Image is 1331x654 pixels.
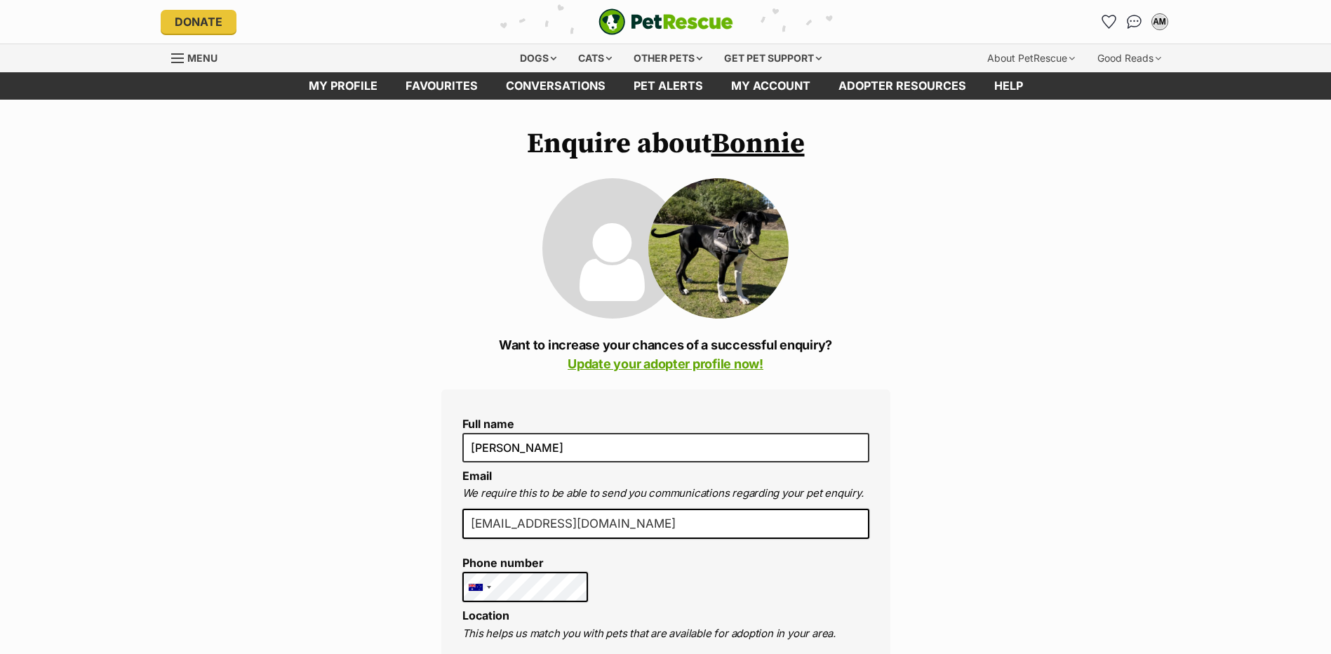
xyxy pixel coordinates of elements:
[1088,44,1171,72] div: Good Reads
[295,72,392,100] a: My profile
[462,418,869,430] label: Full name
[717,72,824,100] a: My account
[187,52,218,64] span: Menu
[1098,11,1121,33] a: Favourites
[462,486,869,502] p: We require this to be able to send you communications regarding your pet enquiry.
[620,72,717,100] a: Pet alerts
[1149,11,1171,33] button: My account
[462,469,492,483] label: Email
[598,8,733,35] a: PetRescue
[441,335,890,373] p: Want to increase your chances of a successful enquiry?
[977,44,1085,72] div: About PetRescue
[624,44,712,72] div: Other pets
[598,8,733,35] img: logo-e224e6f780fb5917bec1dbf3a21bbac754714ae5b6737aabdf751b685950b380.svg
[510,44,566,72] div: Dogs
[1127,15,1142,29] img: chat-41dd97257d64d25036548639549fe6c8038ab92f7586957e7f3b1b290dea8141.svg
[462,626,869,642] p: This helps us match you with pets that are available for adoption in your area.
[568,44,622,72] div: Cats
[711,126,805,161] a: Bonnie
[441,128,890,160] h1: Enquire about
[492,72,620,100] a: conversations
[462,556,589,569] label: Phone number
[824,72,980,100] a: Adopter resources
[1153,15,1167,29] div: AM
[568,356,763,371] a: Update your adopter profile now!
[980,72,1037,100] a: Help
[463,573,495,602] div: Australia: +61
[1098,11,1171,33] ul: Account quick links
[462,433,869,462] input: E.g. Jimmy Chew
[714,44,831,72] div: Get pet support
[1123,11,1146,33] a: Conversations
[161,10,236,34] a: Donate
[392,72,492,100] a: Favourites
[648,178,789,319] img: Bonnie
[462,608,509,622] label: Location
[171,44,227,69] a: Menu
